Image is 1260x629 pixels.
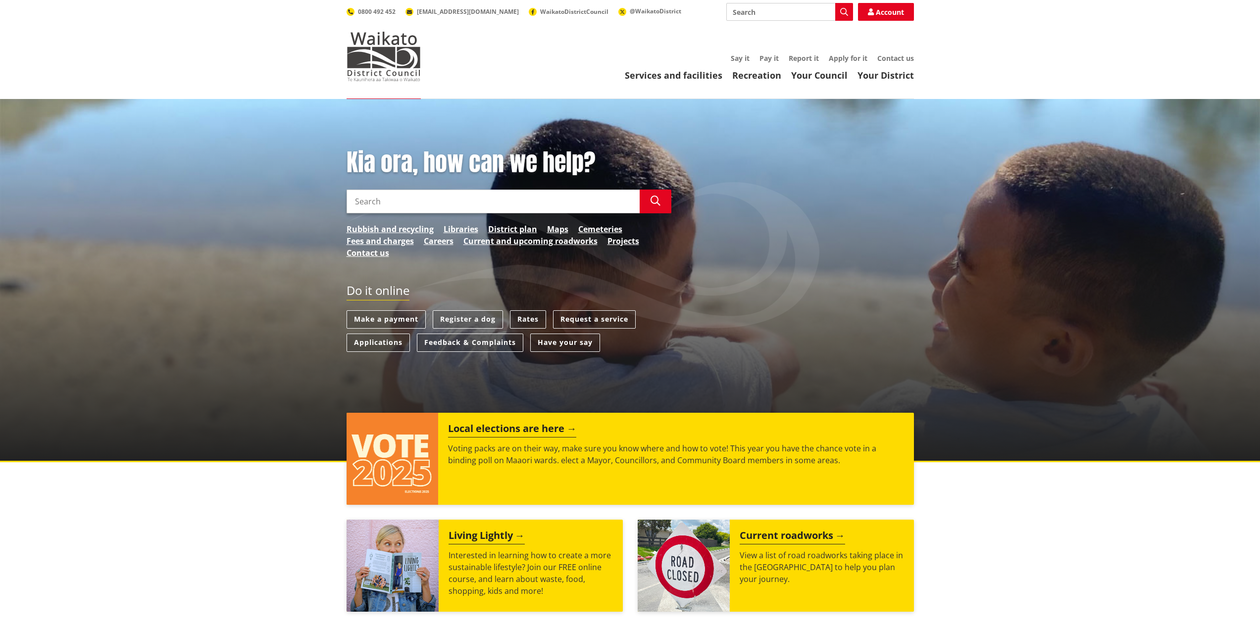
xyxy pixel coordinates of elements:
a: Applications [347,334,410,352]
span: 0800 492 452 [358,7,396,16]
a: Say it [731,53,750,63]
a: Fees and charges [347,235,414,247]
a: Apply for it [829,53,867,63]
a: Your District [857,69,914,81]
a: Services and facilities [625,69,722,81]
input: Search input [726,3,853,21]
a: Careers [424,235,454,247]
a: Request a service [553,310,636,329]
a: Libraries [444,223,478,235]
a: @WaikatoDistrict [618,7,681,15]
h1: Kia ora, how can we help? [347,148,671,177]
a: Contact us [347,247,389,259]
a: Maps [547,223,568,235]
a: Rates [510,310,546,329]
a: Rubbish and recycling [347,223,434,235]
h2: Living Lightly [449,530,525,544]
span: @WaikatoDistrict [630,7,681,15]
h2: Local elections are here [448,423,576,437]
a: Your Council [791,69,848,81]
a: [EMAIL_ADDRESS][DOMAIN_NAME] [405,7,519,16]
img: Vote 2025 [347,413,439,505]
p: Voting packs are on their way, make sure you know where and how to vote! This year you have the c... [448,442,904,466]
a: Recreation [732,69,781,81]
a: Feedback & Complaints [417,334,523,352]
a: Account [858,3,914,21]
p: Interested in learning how to create a more sustainable lifestyle? Join our FREE online course, a... [449,549,613,597]
a: Contact us [877,53,914,63]
a: Report it [789,53,819,63]
span: WaikatoDistrictCouncil [540,7,608,16]
a: District plan [488,223,537,235]
a: Have your say [530,334,600,352]
h2: Current roadworks [740,530,845,544]
a: Make a payment [347,310,426,329]
a: Living Lightly Interested in learning how to create a more sustainable lifestyle? Join our FREE o... [347,520,623,612]
a: WaikatoDistrictCouncil [529,7,608,16]
img: Road closed sign [638,520,730,612]
input: Search input [347,190,640,213]
a: Cemeteries [578,223,622,235]
a: Projects [607,235,639,247]
span: [EMAIL_ADDRESS][DOMAIN_NAME] [417,7,519,16]
a: Pay it [759,53,779,63]
a: Current and upcoming roadworks [463,235,598,247]
h2: Do it online [347,284,409,301]
a: Local elections are here Voting packs are on their way, make sure you know where and how to vote!... [347,413,914,505]
a: Current roadworks View a list of road roadworks taking place in the [GEOGRAPHIC_DATA] to help you... [638,520,914,612]
p: View a list of road roadworks taking place in the [GEOGRAPHIC_DATA] to help you plan your journey. [740,549,904,585]
img: Mainstream Green Workshop Series [347,520,439,612]
a: 0800 492 452 [347,7,396,16]
a: Register a dog [433,310,503,329]
img: Waikato District Council - Te Kaunihera aa Takiwaa o Waikato [347,32,421,81]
